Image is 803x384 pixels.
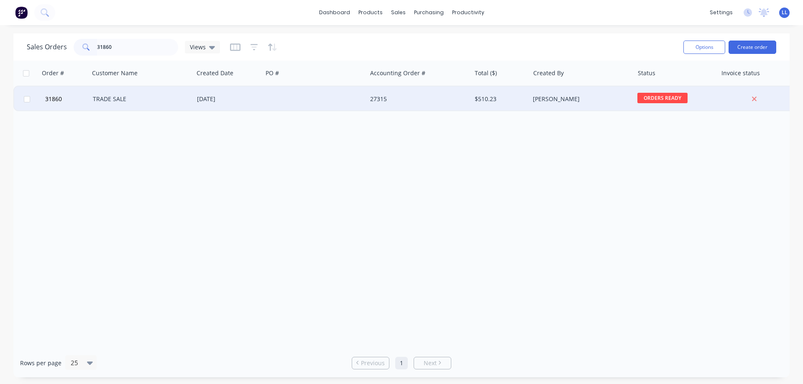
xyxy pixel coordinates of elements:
div: [PERSON_NAME] [533,95,626,103]
div: Customer Name [92,69,138,77]
a: Next page [414,359,451,367]
div: Total ($) [475,69,497,77]
div: purchasing [410,6,448,19]
span: Next [424,359,437,367]
span: LL [782,9,788,16]
div: $510.23 [475,95,524,103]
div: Accounting Order # [370,69,425,77]
div: Status [638,69,655,77]
h1: Sales Orders [27,43,67,51]
div: Order # [42,69,64,77]
a: Previous page [352,359,389,367]
ul: Pagination [348,357,455,369]
span: Views [190,43,206,51]
span: Rows per page [20,359,61,367]
a: Page 1 is your current page [395,357,408,369]
div: Invoice status [721,69,760,77]
a: dashboard [315,6,354,19]
input: Search... [97,39,179,56]
span: ORDERS READY [637,93,688,103]
div: PO # [266,69,279,77]
div: Created By [533,69,564,77]
button: Create order [729,41,776,54]
div: productivity [448,6,488,19]
div: [DATE] [197,95,259,103]
div: settings [706,6,737,19]
div: sales [387,6,410,19]
span: 31860 [45,95,62,103]
span: Previous [361,359,385,367]
div: 27315 [370,95,463,103]
div: Created Date [197,69,233,77]
div: TRADE SALE [93,95,186,103]
button: Options [683,41,725,54]
div: products [354,6,387,19]
img: Factory [15,6,28,19]
button: 31860 [43,86,93,112]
